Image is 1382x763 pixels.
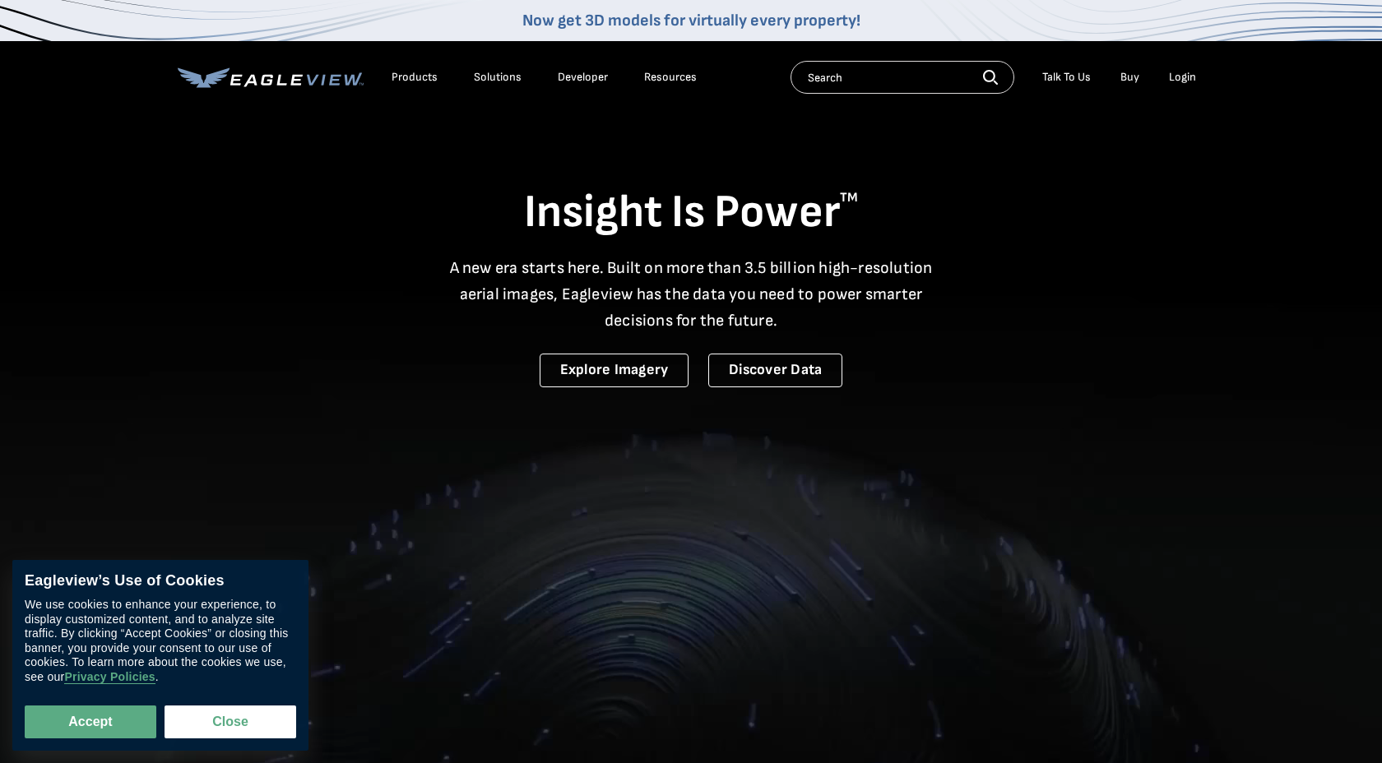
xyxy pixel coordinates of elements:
[558,70,608,85] a: Developer
[791,61,1014,94] input: Search
[64,671,155,685] a: Privacy Policies
[25,572,296,590] div: Eagleview’s Use of Cookies
[840,190,858,206] sup: TM
[178,184,1204,242] h1: Insight Is Power
[1120,70,1139,85] a: Buy
[165,705,296,738] button: Close
[708,354,842,387] a: Discover Data
[540,354,689,387] a: Explore Imagery
[1169,70,1196,85] div: Login
[392,70,438,85] div: Products
[474,70,522,85] div: Solutions
[1042,70,1091,85] div: Talk To Us
[25,599,296,685] div: We use cookies to enhance your experience, to display customized content, and to analyze site tra...
[439,255,943,334] p: A new era starts here. Built on more than 3.5 billion high-resolution aerial images, Eagleview ha...
[25,705,156,738] button: Accept
[522,11,860,30] a: Now get 3D models for virtually every property!
[644,70,697,85] div: Resources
